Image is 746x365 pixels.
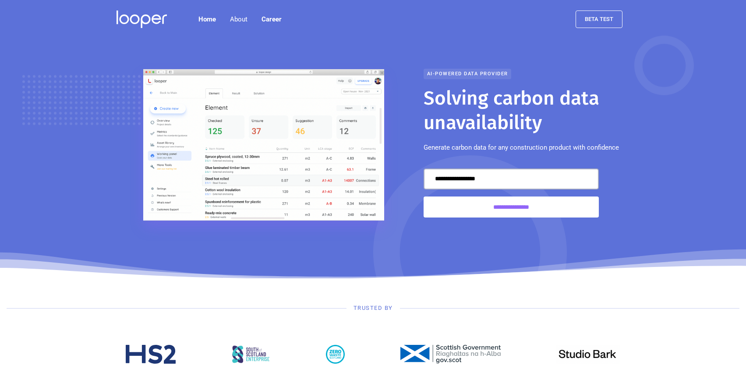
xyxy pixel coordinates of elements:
div: About [223,11,255,28]
form: Email Form [424,168,599,218]
a: Career [255,11,289,28]
h1: Solving carbon data unavailability [424,86,629,135]
div: AI-powered data provider [424,69,511,79]
a: beta test [576,11,622,28]
div: Trusted by [354,304,393,312]
p: Generate carbon data for any construction product with confidence [424,142,619,153]
div: About [230,14,247,25]
a: Home [191,11,223,28]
